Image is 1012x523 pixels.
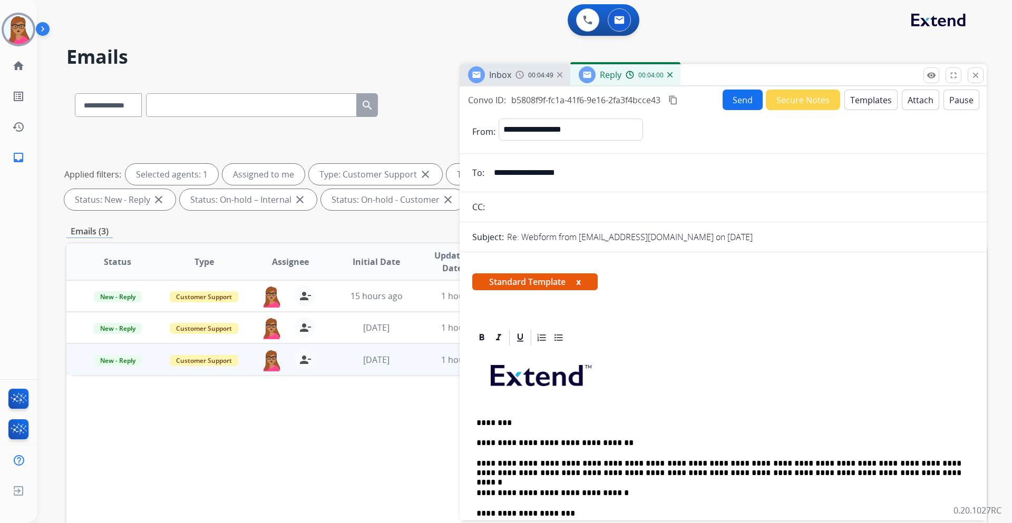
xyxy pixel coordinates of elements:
[309,164,442,185] div: Type: Customer Support
[12,60,25,72] mat-icon: home
[953,504,1001,517] p: 0.20.1027RC
[363,322,390,333] span: [DATE]
[943,90,979,110] button: Pause
[66,46,987,67] h2: Emails
[12,121,25,133] mat-icon: history
[446,164,585,185] div: Type: Shipping Protection
[94,355,142,366] span: New - Reply
[534,330,550,346] div: Ordered List
[261,349,282,371] img: agent-avatar
[104,255,131,268] span: Status
[194,255,214,268] span: Type
[902,90,939,110] button: Attach
[474,330,490,346] div: Bold
[507,231,753,243] p: Re: Webform from [EMAIL_ADDRESS][DOMAIN_NAME] on [DATE]
[971,71,980,80] mat-icon: close
[472,231,504,243] p: Subject:
[472,125,495,138] p: From:
[152,193,165,206] mat-icon: close
[353,255,400,268] span: Initial Date
[441,322,484,333] span: 1 hour ago
[363,354,390,366] span: [DATE]
[299,290,312,302] mat-icon: person_remove
[576,275,581,288] button: x
[125,164,218,185] div: Selected agents: 1
[442,193,454,206] mat-icon: close
[949,71,958,80] mat-icon: fullscreen
[170,291,238,302] span: Customer Support
[600,69,621,81] span: Reply
[441,354,484,366] span: 1 hour ago
[472,166,484,179] p: To:
[222,164,305,185] div: Assigned to me
[351,290,403,302] span: 15 hours ago
[321,189,465,210] div: Status: On-hold - Customer
[12,90,25,103] mat-icon: list_alt
[844,90,898,110] button: Templates
[528,71,553,80] span: 00:04:49
[299,353,312,366] mat-icon: person_remove
[170,323,238,334] span: Customer Support
[170,355,238,366] span: Customer Support
[441,290,484,302] span: 1 hour ago
[429,249,476,274] span: Updated Date
[261,317,282,339] img: agent-avatar
[294,193,306,206] mat-icon: close
[12,151,25,164] mat-icon: inbox
[261,285,282,308] img: agent-avatar
[94,323,142,334] span: New - Reply
[66,225,113,238] p: Emails (3)
[472,201,485,213] p: CC:
[64,189,176,210] div: Status: New - Reply
[723,90,763,110] button: Send
[511,94,660,106] span: b5808f9f-fc1a-41f6-9e16-2fa3f4bcce43
[180,189,317,210] div: Status: On-hold – Internal
[4,15,33,44] img: avatar
[668,95,678,105] mat-icon: content_copy
[64,168,121,181] p: Applied filters:
[468,94,506,106] p: Convo ID:
[551,330,567,346] div: Bullet List
[489,69,511,81] span: Inbox
[491,330,507,346] div: Italic
[272,255,309,268] span: Assignee
[472,273,598,290] span: Standard Template
[299,321,312,334] mat-icon: person_remove
[94,291,142,302] span: New - Reply
[766,90,840,110] button: Secure Notes
[927,71,936,80] mat-icon: remove_red_eye
[419,168,432,181] mat-icon: close
[512,330,528,346] div: Underline
[638,71,664,80] span: 00:04:00
[361,99,374,112] mat-icon: search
